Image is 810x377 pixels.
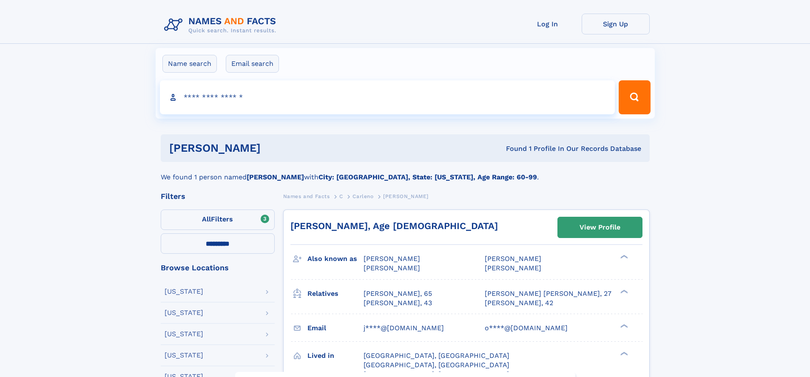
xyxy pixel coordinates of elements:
[485,298,553,308] a: [PERSON_NAME], 42
[364,298,432,308] a: [PERSON_NAME], 43
[364,255,420,263] span: [PERSON_NAME]
[619,80,650,114] button: Search Button
[307,349,364,363] h3: Lived in
[618,351,628,356] div: ❯
[318,173,537,181] b: City: [GEOGRAPHIC_DATA], State: [US_STATE], Age Range: 60-99
[161,162,650,182] div: We found 1 person named with .
[161,264,275,272] div: Browse Locations
[247,173,304,181] b: [PERSON_NAME]
[339,193,343,199] span: C
[307,321,364,335] h3: Email
[485,264,541,272] span: [PERSON_NAME]
[307,252,364,266] h3: Also known as
[202,215,211,223] span: All
[165,288,203,295] div: [US_STATE]
[618,323,628,329] div: ❯
[514,14,582,34] a: Log In
[161,193,275,200] div: Filters
[582,14,650,34] a: Sign Up
[485,289,611,298] a: [PERSON_NAME] [PERSON_NAME], 27
[580,218,620,237] div: View Profile
[161,14,283,37] img: Logo Names and Facts
[160,80,615,114] input: search input
[352,193,373,199] span: Carleno
[383,144,641,153] div: Found 1 Profile In Our Records Database
[558,217,642,238] a: View Profile
[169,143,384,153] h1: [PERSON_NAME]
[485,255,541,263] span: [PERSON_NAME]
[161,210,275,230] label: Filters
[364,289,432,298] a: [PERSON_NAME], 65
[618,289,628,294] div: ❯
[307,286,364,301] h3: Relatives
[383,193,429,199] span: [PERSON_NAME]
[618,254,628,260] div: ❯
[165,331,203,337] div: [US_STATE]
[165,352,203,359] div: [US_STATE]
[165,309,203,316] div: [US_STATE]
[352,191,373,201] a: Carleno
[364,361,509,369] span: [GEOGRAPHIC_DATA], [GEOGRAPHIC_DATA]
[364,351,509,360] span: [GEOGRAPHIC_DATA], [GEOGRAPHIC_DATA]
[283,191,330,201] a: Names and Facts
[226,55,279,73] label: Email search
[339,191,343,201] a: C
[162,55,217,73] label: Name search
[290,221,498,231] a: [PERSON_NAME], Age [DEMOGRAPHIC_DATA]
[364,264,420,272] span: [PERSON_NAME]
